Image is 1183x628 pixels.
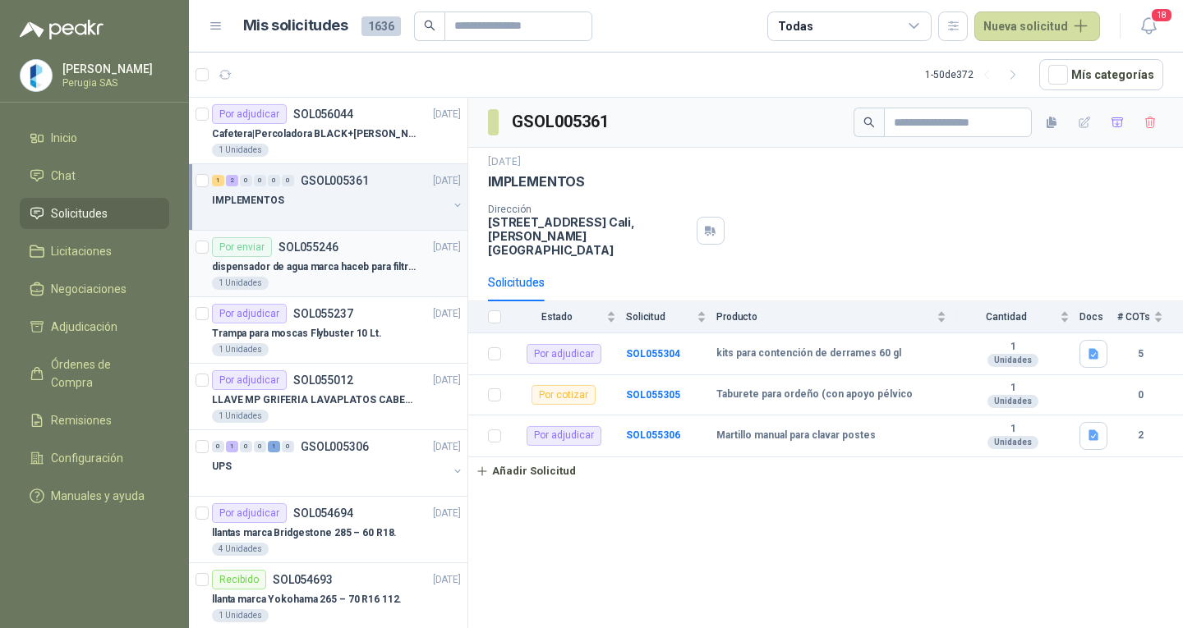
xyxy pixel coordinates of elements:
[189,98,467,164] a: Por adjudicarSOL056044[DATE] Cafetera|Percoladora BLACK+[PERSON_NAME] 30 Tazas CMU3000 Plateado1 ...
[1150,7,1173,23] span: 18
[527,344,601,364] div: Por adjudicar
[433,373,461,388] p: [DATE]
[433,240,461,255] p: [DATE]
[212,193,284,209] p: IMPLEMENTOS
[511,301,626,333] th: Estado
[212,525,397,541] p: llantas marca Bridgestone 285 – 60 R18.
[51,167,76,185] span: Chat
[243,14,348,38] h1: Mis solicitudes
[925,62,1026,88] div: 1 - 50 de 372
[863,117,875,128] span: search
[212,237,272,257] div: Por enviar
[488,173,585,190] p: IMPLEMENTOS
[293,108,353,120] p: SOL056044
[956,423,1070,436] b: 1
[20,480,169,511] a: Manuales y ayuda
[293,507,353,519] p: SOL054694
[716,311,933,323] span: Producto
[511,311,603,323] span: Estado
[212,126,417,142] p: Cafetera|Percoladora BLACK+[PERSON_NAME] 30 Tazas CMU3000 Plateado
[189,364,467,430] a: Por adjudicarSOL055012[DATE] LLAVE MP GRIFERIA LAVAPLATOS CABEZA EXTRAIBLE1 Unidades
[212,609,269,622] div: 1 Unidades
[282,441,294,452] div: 0
[956,341,1070,354] b: 1
[1079,301,1117,333] th: Docs
[20,236,169,267] a: Licitaciones
[212,592,402,607] p: llanta marca Yokohama 265 – 70 R16 112.
[433,506,461,521] p: [DATE]
[361,16,401,36] span: 1636
[956,301,1079,333] th: Cantidad
[51,204,108,222] span: Solicitudes
[268,441,280,452] div: 1
[532,385,596,405] div: Por cotizar
[716,429,876,442] b: Martillo manual para clavar postes
[20,20,104,39] img: Logo peakr
[1117,311,1150,323] span: # COTs
[1117,301,1183,333] th: # COTs
[424,20,435,31] span: search
[273,574,333,585] p: SOL054693
[987,354,1038,367] div: Unidades
[20,273,169,305] a: Negociaciones
[20,122,169,154] a: Inicio
[433,173,461,189] p: [DATE]
[293,308,353,319] p: SOL055237
[268,175,280,186] div: 0
[626,389,680,401] a: SOL055305
[626,311,693,323] span: Solicitud
[212,392,417,408] p: LLAVE MP GRIFERIA LAVAPLATOS CABEZA EXTRAIBLE
[212,543,269,556] div: 4 Unidades
[212,104,287,124] div: Por adjudicar
[226,441,238,452] div: 1
[956,382,1070,395] b: 1
[527,426,601,446] div: Por adjudicar
[189,231,467,297] a: Por enviarSOL055246[DATE] dispensador de agua marca haceb para filtros Nikkei1 Unidades
[51,449,123,467] span: Configuración
[62,63,165,75] p: [PERSON_NAME]
[278,241,338,253] p: SOL055246
[51,355,154,392] span: Órdenes de Compra
[212,304,287,323] div: Por adjudicar
[212,437,464,489] a: 0 1 0 0 1 0 GSOL005306[DATE] UPS
[212,326,382,342] p: Trampa para moscas Flybuster 10 Lt.
[1134,11,1163,41] button: 18
[254,441,266,452] div: 0
[956,311,1056,323] span: Cantidad
[226,175,238,186] div: 2
[51,280,127,298] span: Negociaciones
[974,11,1100,41] button: Nueva solicitud
[987,436,1038,449] div: Unidades
[212,343,269,356] div: 1 Unidades
[626,301,716,333] th: Solicitud
[20,442,169,474] a: Configuración
[488,273,545,291] div: Solicitudes
[1039,59,1163,90] button: Mís categorías
[212,441,224,452] div: 0
[189,297,467,364] a: Por adjudicarSOL055237[DATE] Trampa para moscas Flybuster 10 Lt.1 Unidades
[293,374,353,386] p: SOL055012
[433,306,461,322] p: [DATE]
[716,301,956,333] th: Producto
[626,429,680,441] a: SOL055306
[20,311,169,342] a: Adjudicación
[212,459,232,474] p: UPS
[212,277,269,290] div: 1 Unidades
[189,497,467,563] a: Por adjudicarSOL054694[DATE] llantas marca Bridgestone 285 – 60 R18.4 Unidades
[468,457,583,485] button: Añadir Solicitud
[778,17,812,35] div: Todas
[716,388,913,401] b: Taburete para ordeño (con apoyo pélvico
[488,154,521,170] p: [DATE]
[301,441,369,452] p: GSOL005306
[488,204,690,215] p: Dirección
[21,60,52,91] img: Company Logo
[62,78,165,88] p: Perugia SAS
[240,175,252,186] div: 0
[51,487,145,505] span: Manuales y ayuda
[987,395,1038,408] div: Unidades
[212,503,287,523] div: Por adjudicar
[212,570,266,589] div: Recibido
[254,175,266,186] div: 0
